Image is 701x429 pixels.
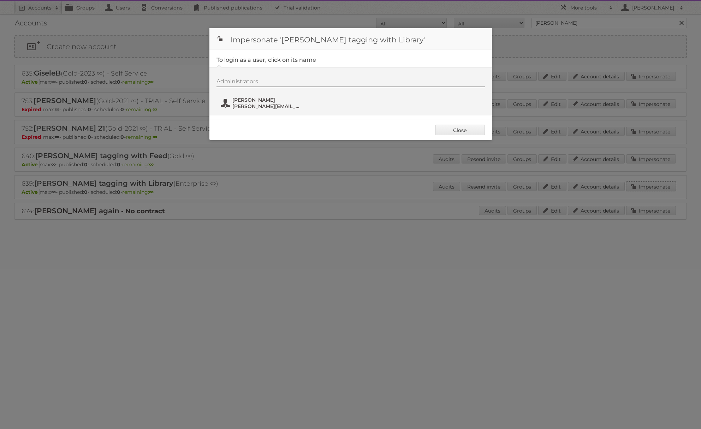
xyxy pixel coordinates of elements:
[209,28,492,49] h1: Impersonate '[PERSON_NAME] tagging with Library'
[232,103,301,109] span: [PERSON_NAME][EMAIL_ADDRESS][DOMAIN_NAME]
[216,56,316,63] legend: To login as a user, click on its name
[216,78,485,87] div: Administrators
[232,97,301,103] span: [PERSON_NAME]
[220,96,303,110] button: [PERSON_NAME] [PERSON_NAME][EMAIL_ADDRESS][DOMAIN_NAME]
[435,125,485,135] a: Close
